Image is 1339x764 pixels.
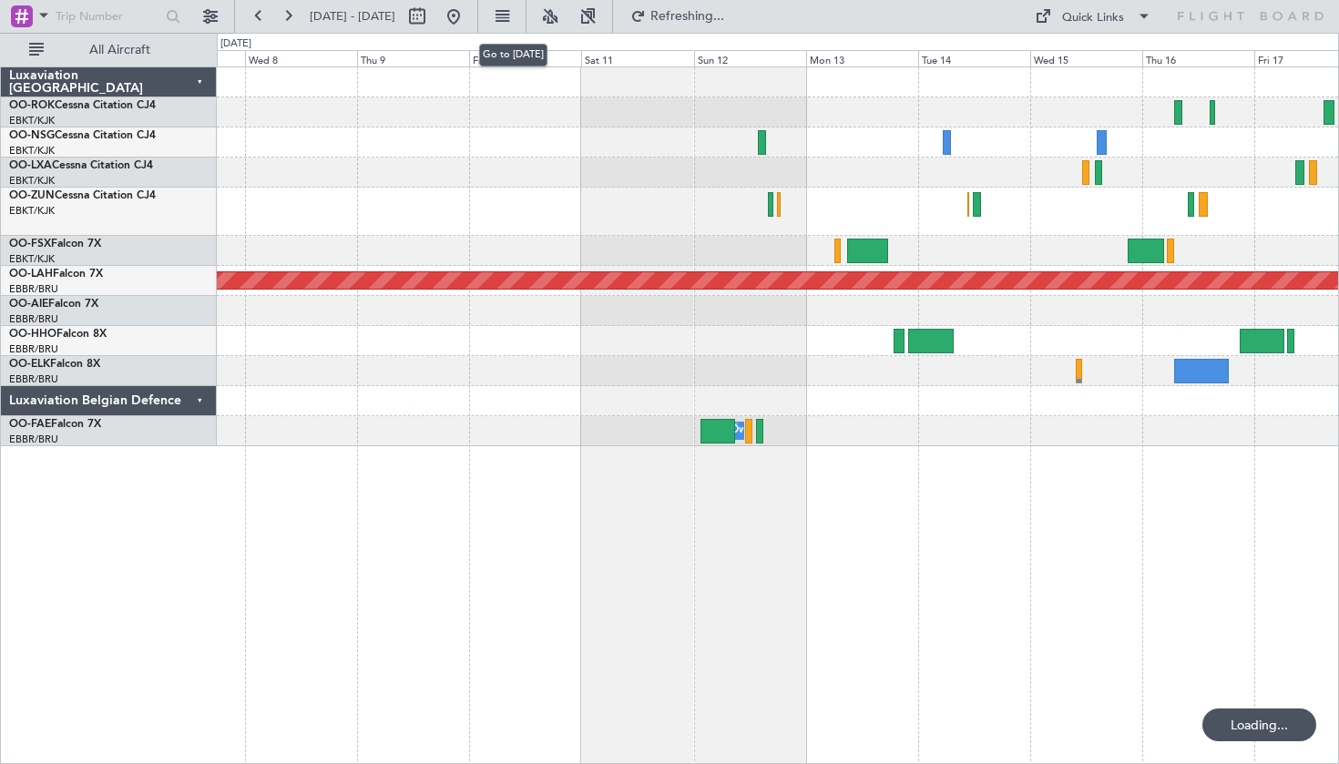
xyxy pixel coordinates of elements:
a: EBBR/BRU [9,282,58,296]
a: EBBR/BRU [9,342,58,356]
div: Quick Links [1062,9,1124,27]
a: OO-ROKCessna Citation CJ4 [9,100,156,111]
span: OO-ROK [9,100,55,111]
span: OO-FAE [9,419,51,430]
div: Go to [DATE] [479,44,547,66]
span: OO-LXA [9,160,52,171]
a: OO-ELKFalcon 8X [9,359,100,370]
input: Trip Number [56,3,160,30]
a: OO-ZUNCessna Citation CJ4 [9,190,156,201]
div: Thu 16 [1142,50,1254,66]
div: Wed 15 [1030,50,1142,66]
a: EBKT/KJK [9,144,55,158]
a: EBBR/BRU [9,433,58,446]
span: OO-HHO [9,329,56,340]
a: EBKT/KJK [9,204,55,218]
button: All Aircraft [20,36,198,65]
div: Mon 13 [806,50,918,66]
span: OO-ZUN [9,190,55,201]
a: OO-LXACessna Citation CJ4 [9,160,153,171]
span: OO-NSG [9,130,55,141]
span: OO-ELK [9,359,50,370]
span: Refreshing... [649,10,726,23]
div: Tue 14 [918,50,1030,66]
a: OO-AIEFalcon 7X [9,299,98,310]
a: OO-NSGCessna Citation CJ4 [9,130,156,141]
span: [DATE] - [DATE] [310,8,395,25]
a: OO-LAHFalcon 7X [9,269,103,280]
a: OO-HHOFalcon 8X [9,329,107,340]
div: Loading... [1202,708,1316,741]
span: OO-LAH [9,269,53,280]
a: EBKT/KJK [9,174,55,188]
button: Refreshing... [622,2,731,31]
div: [DATE] [220,36,251,52]
div: Sat 11 [581,50,693,66]
a: EBBR/BRU [9,312,58,326]
div: Thu 9 [357,50,469,66]
span: All Aircraft [47,44,192,56]
div: Sun 12 [694,50,806,66]
a: EBKT/KJK [9,252,55,266]
a: OO-FAEFalcon 7X [9,419,101,430]
span: OO-FSX [9,239,51,250]
a: EBBR/BRU [9,372,58,386]
button: Quick Links [1026,2,1160,31]
a: OO-FSXFalcon 7X [9,239,101,250]
a: EBKT/KJK [9,114,55,127]
span: OO-AIE [9,299,48,310]
div: Wed 8 [245,50,357,66]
